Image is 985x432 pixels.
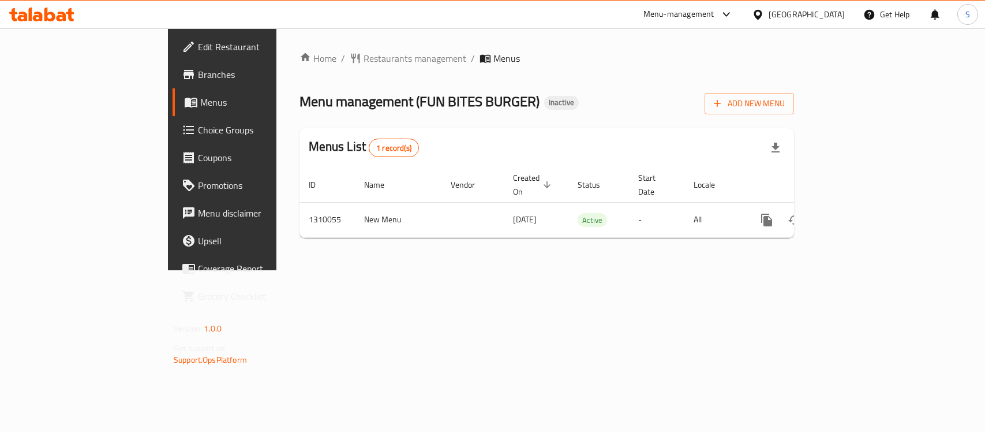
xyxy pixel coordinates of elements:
span: Menus [493,51,520,65]
span: Promotions [198,178,323,192]
a: Menus [173,88,332,116]
th: Actions [744,167,873,203]
span: Locale [694,178,730,192]
span: Edit Restaurant [198,40,323,54]
a: Upsell [173,227,332,255]
span: Coupons [198,151,323,165]
div: Menu-management [643,8,714,21]
nav: breadcrumb [299,51,794,65]
span: Menu disclaimer [198,206,323,220]
td: New Menu [355,202,441,237]
span: Menu management ( FUN BITES BURGER ) [299,88,540,114]
div: Inactive [544,96,579,110]
span: Version: [174,321,202,336]
a: Grocery Checklist [173,282,332,310]
a: Support.OpsPlatform [174,352,247,367]
span: ID [309,178,331,192]
li: / [341,51,345,65]
button: more [753,206,781,234]
td: - [629,202,684,237]
a: Choice Groups [173,116,332,144]
table: enhanced table [299,167,873,238]
a: Edit Restaurant [173,33,332,61]
span: Vendor [451,178,490,192]
span: Coverage Report [198,262,323,275]
div: [GEOGRAPHIC_DATA] [769,8,845,21]
span: Inactive [544,98,579,107]
span: Status [578,178,615,192]
span: Active [578,214,607,227]
td: All [684,202,744,237]
span: Name [364,178,399,192]
a: Restaurants management [350,51,466,65]
a: Coupons [173,144,332,172]
div: Total records count [369,139,419,157]
span: 1.0.0 [204,321,222,336]
span: Restaurants management [364,51,466,65]
button: Add New Menu [705,93,794,114]
span: 1 record(s) [369,143,418,154]
span: Get support on: [174,341,227,356]
span: Start Date [638,171,671,199]
span: Created On [513,171,555,199]
span: Choice Groups [198,123,323,137]
a: Branches [173,61,332,88]
button: Change Status [781,206,808,234]
h2: Menus List [309,138,419,157]
span: S [965,8,970,21]
span: Add New Menu [714,96,785,111]
a: Menu disclaimer [173,199,332,227]
span: Upsell [198,234,323,248]
span: Menus [200,95,323,109]
span: Grocery Checklist [198,289,323,303]
div: Export file [762,134,789,162]
li: / [471,51,475,65]
a: Coverage Report [173,255,332,282]
a: Promotions [173,172,332,199]
span: [DATE] [513,212,537,227]
span: Branches [198,68,323,81]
